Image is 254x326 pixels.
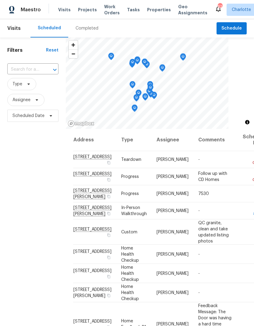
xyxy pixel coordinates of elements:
[106,232,111,238] button: Copy Address
[198,158,200,162] span: -
[244,119,251,126] button: Toggle attribution
[76,25,98,31] div: Completed
[12,97,30,103] span: Assignee
[106,211,111,216] button: Copy Address
[157,192,189,196] span: [PERSON_NAME]
[157,322,189,326] span: [PERSON_NAME]
[193,129,238,151] th: Comments
[12,113,44,119] span: Scheduled Date
[7,65,41,74] input: Search for an address...
[136,90,142,99] div: Map marker
[129,60,135,70] div: Map marker
[198,290,200,295] span: -
[73,319,111,323] span: [STREET_ADDRESS]
[198,172,227,182] span: Follow up with CD Homes
[132,105,138,114] div: Map marker
[245,119,249,126] span: Toggle attribution
[38,25,61,31] div: Scheduled
[198,221,229,243] span: QC granite, clean and take updated listing photos
[129,59,136,68] div: Map marker
[7,47,46,53] h1: Filters
[146,88,152,97] div: Map marker
[73,249,111,253] span: [STREET_ADDRESS]
[198,252,200,256] span: -
[147,81,153,90] div: Map marker
[129,81,136,90] div: Map marker
[121,192,139,196] span: Progress
[157,252,189,256] span: [PERSON_NAME]
[73,129,116,151] th: Address
[121,265,139,282] span: Home Health Checkup
[46,47,58,53] div: Reset
[217,22,247,35] button: Schedule
[218,4,222,10] div: 62
[142,58,148,68] div: Map marker
[12,81,22,87] span: Type
[121,230,137,234] span: Custom
[121,246,139,262] span: Home Health Checkup
[69,50,78,58] span: Zoom out
[198,271,200,275] span: -
[134,57,140,66] div: Map marker
[106,194,111,199] button: Copy Address
[108,53,114,62] div: Map marker
[147,84,153,94] div: Map marker
[58,7,71,13] span: Visits
[106,274,111,279] button: Copy Address
[159,64,165,74] div: Map marker
[106,160,111,165] button: Copy Address
[51,66,59,74] button: Open
[121,175,139,179] span: Progress
[7,22,21,35] span: Visits
[73,287,111,298] span: [STREET_ADDRESS][PERSON_NAME]
[178,4,207,16] span: Geo Assignments
[106,254,111,260] button: Copy Address
[157,209,189,213] span: [PERSON_NAME]
[121,158,141,162] span: Teardown
[69,41,78,49] button: Zoom in
[121,206,147,216] span: In-Person Walkthrough
[21,7,41,13] span: Maestro
[127,8,140,12] span: Tasks
[157,158,189,162] span: [PERSON_NAME]
[221,25,242,32] span: Schedule
[151,92,157,101] div: Map marker
[78,7,97,13] span: Projects
[121,284,139,301] span: Home Health Checkup
[116,129,152,151] th: Type
[104,4,120,16] span: Work Orders
[106,177,111,182] button: Copy Address
[142,93,148,103] div: Map marker
[157,230,189,234] span: [PERSON_NAME]
[198,209,200,213] span: -
[66,37,228,129] canvas: Map
[232,7,251,13] span: Charlotte
[147,7,171,13] span: Properties
[157,290,189,295] span: [PERSON_NAME]
[152,129,193,151] th: Assignee
[69,49,78,58] button: Zoom out
[73,268,111,273] span: [STREET_ADDRESS]
[68,120,94,127] a: Mapbox homepage
[106,292,111,298] button: Copy Address
[180,53,186,63] div: Map marker
[133,94,139,104] div: Map marker
[198,192,209,196] span: 7530
[134,56,140,66] div: Map marker
[157,271,189,275] span: [PERSON_NAME]
[157,175,189,179] span: [PERSON_NAME]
